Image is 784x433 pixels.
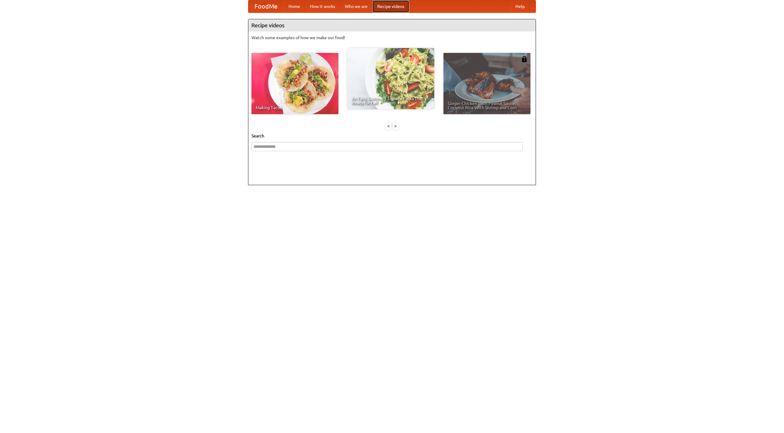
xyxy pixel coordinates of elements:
div: « [386,122,391,130]
span: Making Tacos [256,106,334,110]
img: 483408.png [521,56,527,62]
div: » [393,122,398,130]
a: An Easy, Summery Tomato Pasta That's Ready for Fall [347,48,434,109]
a: Help [511,0,530,13]
a: How it works [305,0,340,13]
p: Watch some examples of how we make our food! [251,35,533,41]
a: FoodMe [248,0,284,13]
a: Home [284,0,305,13]
a: Making Tacos [251,53,338,114]
h4: Recipe videos [248,19,536,32]
h5: Search [251,133,533,139]
a: Who we are [340,0,372,13]
a: Recipe videos [372,0,409,13]
span: An Easy, Summery Tomato Pasta That's Ready for Fall [352,96,430,105]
